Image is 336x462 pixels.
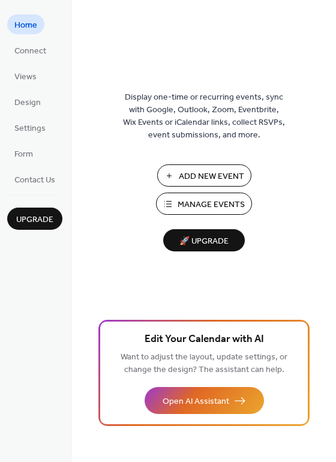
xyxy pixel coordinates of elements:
[178,199,245,211] span: Manage Events
[14,45,46,58] span: Connect
[157,164,251,187] button: Add New Event
[7,169,62,189] a: Contact Us
[170,233,238,250] span: 🚀 Upgrade
[145,387,264,414] button: Open AI Assistant
[179,170,244,183] span: Add New Event
[123,91,285,142] span: Display one-time or recurring events, sync with Google, Outlook, Zoom, Eventbrite, Wix Events or ...
[14,19,37,32] span: Home
[14,122,46,135] span: Settings
[14,71,37,83] span: Views
[7,208,62,230] button: Upgrade
[7,118,53,137] a: Settings
[14,148,33,161] span: Form
[7,66,44,86] a: Views
[7,14,44,34] a: Home
[156,193,252,215] button: Manage Events
[16,214,53,226] span: Upgrade
[163,229,245,251] button: 🚀 Upgrade
[145,331,264,348] span: Edit Your Calendar with AI
[7,40,53,60] a: Connect
[14,174,55,187] span: Contact Us
[14,97,41,109] span: Design
[163,395,229,408] span: Open AI Assistant
[121,349,287,378] span: Want to adjust the layout, update settings, or change the design? The assistant can help.
[7,143,40,163] a: Form
[7,92,48,112] a: Design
